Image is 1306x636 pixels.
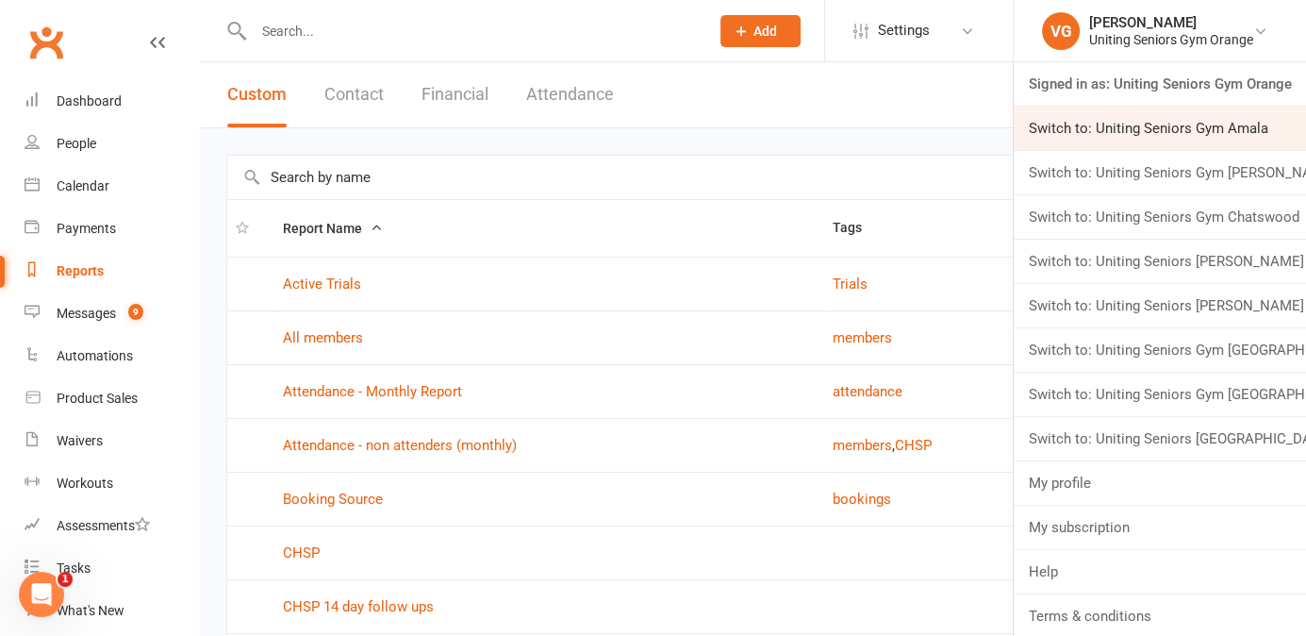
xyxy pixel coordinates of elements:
a: Waivers [25,420,199,462]
button: members [833,326,892,349]
a: Switch to: Uniting Seniors [PERSON_NAME] [1014,284,1306,327]
th: Tags [824,200,1054,257]
div: Payments [57,221,116,236]
a: Reports [25,250,199,293]
span: Report Name [283,221,383,236]
span: Add [753,24,777,39]
a: Assessments [25,505,199,547]
a: Automations [25,335,199,377]
button: Report Name [283,217,383,240]
a: Help [1014,550,1306,594]
a: Payments [25,208,199,250]
a: Signed in as: Uniting Seniors Gym Orange [1014,62,1306,106]
a: CHSP [283,544,320,561]
button: CHSP [895,434,932,457]
button: members [833,434,892,457]
a: Clubworx [23,19,70,66]
div: [PERSON_NAME] [1089,14,1253,31]
a: All members [283,329,363,346]
div: Tasks [57,561,91,576]
a: Attendance - non attenders (monthly) [283,437,517,454]
span: , [892,437,895,454]
button: Attendance [526,62,614,127]
a: Product Sales [25,377,199,420]
button: bookings [833,488,891,510]
div: Waivers [57,433,103,448]
div: VG [1042,12,1080,50]
a: Active Trials [283,276,361,293]
button: Financial [422,62,488,127]
a: Switch to: Uniting Seniors Gym [GEOGRAPHIC_DATA] [1014,328,1306,372]
button: Custom [227,62,287,127]
button: Trials [833,273,868,295]
a: Switch to: Uniting Seniors [GEOGRAPHIC_DATA] [1014,417,1306,460]
div: People [57,136,96,151]
div: Calendar [57,178,109,193]
div: Dashboard [57,93,122,109]
span: 9 [128,304,143,320]
input: Search by name [227,156,1279,199]
div: Uniting Seniors Gym Orange [1089,31,1253,48]
input: Search... [248,18,696,44]
a: Booking Source [283,491,383,508]
div: Assessments [57,518,150,533]
a: Tasks [25,547,199,590]
div: Automations [57,348,133,363]
a: Switch to: Uniting Seniors [PERSON_NAME] [1014,240,1306,283]
a: Attendance - Monthly Report [283,383,462,400]
button: Contact [324,62,384,127]
a: Calendar [25,165,199,208]
div: Reports [57,263,104,278]
button: Add [720,15,801,47]
a: What's New [25,590,199,632]
iframe: Intercom live chat [19,572,64,617]
a: My profile [1014,461,1306,505]
a: Dashboard [25,80,199,123]
a: My subscription [1014,506,1306,549]
div: Product Sales [57,391,138,406]
a: CHSP 14 day follow ups [283,598,434,615]
a: People [25,123,199,165]
span: 1 [58,572,73,587]
a: Switch to: Uniting Seniors Gym [GEOGRAPHIC_DATA] [1014,373,1306,416]
a: Workouts [25,462,199,505]
a: Messages 9 [25,293,199,335]
div: Workouts [57,476,113,491]
div: What's New [57,603,124,618]
a: Switch to: Uniting Seniors Gym Chatswood [1014,195,1306,239]
a: Switch to: Uniting Seniors Gym Amala [1014,107,1306,150]
span: Settings [878,9,930,52]
button: attendance [833,380,902,403]
div: Messages [57,306,116,321]
a: Switch to: Uniting Seniors Gym [PERSON_NAME][GEOGRAPHIC_DATA] [1014,151,1306,194]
